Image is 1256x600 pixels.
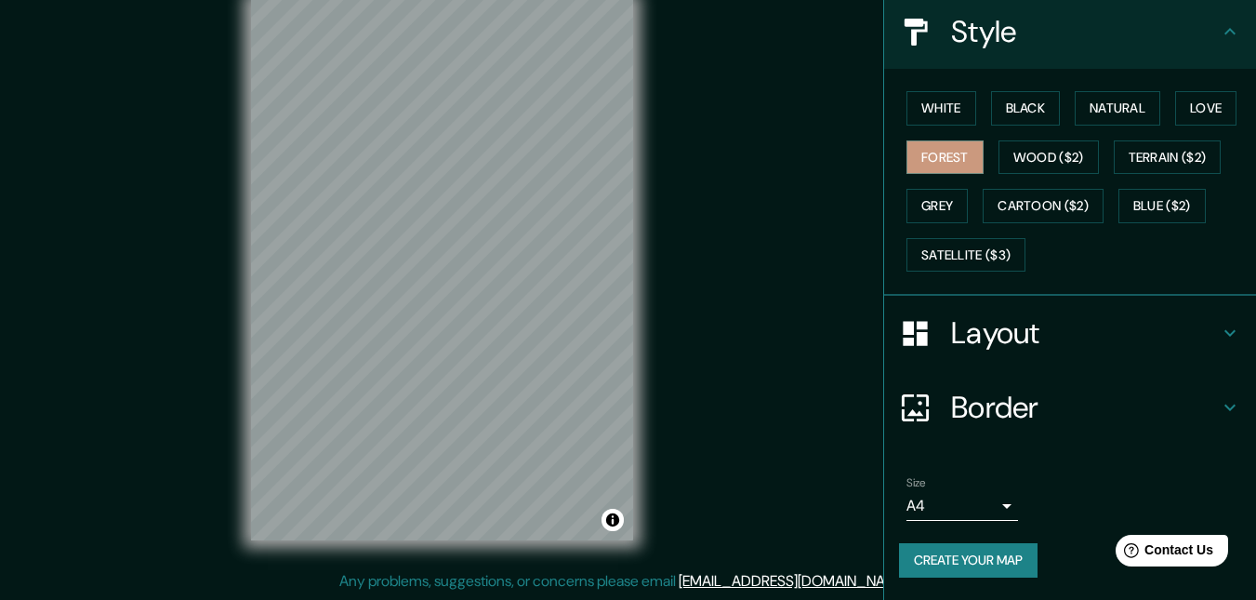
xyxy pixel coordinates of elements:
button: Forest [906,140,984,175]
div: Layout [884,296,1256,370]
button: Grey [906,189,968,223]
button: Toggle attribution [602,509,624,531]
label: Size [906,475,926,491]
button: Blue ($2) [1118,189,1206,223]
button: Love [1175,91,1236,126]
button: Terrain ($2) [1114,140,1222,175]
button: Wood ($2) [998,140,1099,175]
h4: Layout [951,314,1219,352]
button: Satellite ($3) [906,238,1025,273]
h4: Border [951,389,1219,426]
p: Any problems, suggestions, or concerns please email . [339,570,911,593]
button: Create your map [899,543,1038,578]
button: Black [991,91,1061,126]
div: A4 [906,491,1018,521]
h4: Style [951,13,1219,50]
a: [EMAIL_ADDRESS][DOMAIN_NAME] [679,571,908,591]
iframe: Help widget launcher [1091,527,1236,580]
button: White [906,91,976,126]
div: Border [884,370,1256,445]
button: Cartoon ($2) [983,189,1104,223]
button: Natural [1075,91,1160,126]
